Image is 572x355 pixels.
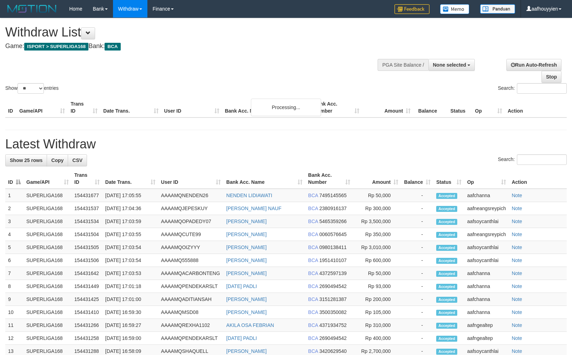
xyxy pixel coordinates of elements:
input: Search: [517,83,567,94]
span: Accepted [436,310,457,316]
label: Search: [498,83,567,94]
th: ID: activate to sort column descending [5,169,24,189]
td: Rp 350,000 [353,228,401,241]
th: Action [505,98,567,118]
td: 4 [5,228,24,241]
td: Rp 400,000 [353,332,401,345]
span: BCA [308,309,318,315]
td: 154431537 [72,202,102,215]
td: 154431506 [72,254,102,267]
span: BCA [308,232,318,237]
img: panduan.png [480,4,515,14]
th: Bank Acc. Number: activate to sort column ascending [305,169,353,189]
span: Accepted [436,271,457,277]
td: - [401,241,433,254]
td: Rp 300,000 [353,202,401,215]
span: None selected [433,62,466,68]
h1: Withdraw List [5,25,374,39]
span: Copy 0060576645 to clipboard [319,232,347,237]
th: Action [509,169,567,189]
td: aafchanna [464,306,509,319]
a: [DATE] PADLI [226,335,257,341]
a: [DATE] PADLI [226,283,257,289]
span: BCA [308,245,318,250]
td: AAAAMQJEPESKUY [158,202,224,215]
a: [PERSON_NAME] NAUF [226,206,281,211]
span: Accepted [436,232,457,238]
td: Rp 3,010,000 [353,241,401,254]
span: BCA [308,296,318,302]
span: BCA [308,335,318,341]
td: SUPERLIGA168 [24,228,72,241]
span: Copy 0980138411 to clipboard [319,245,347,250]
span: Copy [51,158,64,163]
td: 154431642 [72,267,102,280]
span: ISPORT > SUPERLIGA168 [24,43,88,51]
th: Bank Acc. Number [311,98,362,118]
a: Note [512,232,522,237]
a: Note [512,348,522,354]
th: Date Trans. [100,98,161,118]
td: aafchanna [464,280,509,293]
span: Copy 2690494542 to clipboard [319,335,347,341]
td: aafneangsreypich [464,228,509,241]
span: Show 25 rows [10,158,42,163]
a: [PERSON_NAME] [226,232,267,237]
th: User ID: activate to sort column ascending [158,169,224,189]
td: [DATE] 16:59:30 [102,306,158,319]
span: Copy 3420629540 to clipboard [319,348,347,354]
td: [DATE] 17:05:55 [102,189,158,202]
td: SUPERLIGA168 [24,280,72,293]
td: 12 [5,332,24,345]
td: SUPERLIGA168 [24,254,72,267]
select: Showentries [18,83,44,94]
td: [DATE] 16:59:00 [102,332,158,345]
td: SUPERLIGA168 [24,319,72,332]
span: Accepted [436,284,457,290]
a: [PERSON_NAME] [226,270,267,276]
td: 10 [5,306,24,319]
td: 154431505 [72,241,102,254]
td: SUPERLIGA168 [24,215,72,228]
td: AAAAMQOIZYYY [158,241,224,254]
span: Copy 4372597139 to clipboard [319,270,347,276]
td: Rp 200,000 [353,293,401,306]
td: - [401,293,433,306]
td: - [401,319,433,332]
span: BCA [308,193,318,198]
td: SUPERLIGA168 [24,267,72,280]
a: Note [512,296,522,302]
td: 154431534 [72,215,102,228]
td: [DATE] 17:03:59 [102,215,158,228]
div: PGA Site Balance / [378,59,428,71]
th: Trans ID: activate to sort column ascending [72,169,102,189]
a: Show 25 rows [5,154,47,166]
td: SUPERLIGA168 [24,189,72,202]
h4: Game: Bank: [5,43,374,50]
a: CSV [68,154,87,166]
td: aafsoycanthlai [464,241,509,254]
td: Rp 105,000 [353,306,401,319]
span: BCA [308,283,318,289]
a: Run Auto-Refresh [506,59,561,71]
td: SUPERLIGA168 [24,306,72,319]
a: Note [512,206,522,211]
a: [PERSON_NAME] [226,296,267,302]
a: [PERSON_NAME] [226,245,267,250]
td: [DATE] 16:59:27 [102,319,158,332]
h1: Latest Withdraw [5,137,567,151]
th: Amount [362,98,413,118]
span: Accepted [436,245,457,251]
td: 154431410 [72,306,102,319]
td: aafneangsreypich [464,202,509,215]
a: [PERSON_NAME] [226,257,267,263]
td: Rp 50,000 [353,189,401,202]
td: Rp 310,000 [353,319,401,332]
td: [DATE] 17:03:55 [102,228,158,241]
span: Copy 5465359266 to clipboard [319,219,347,224]
td: 2 [5,202,24,215]
span: Accepted [436,258,457,264]
th: Balance [413,98,447,118]
td: - [401,228,433,241]
td: 9 [5,293,24,306]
